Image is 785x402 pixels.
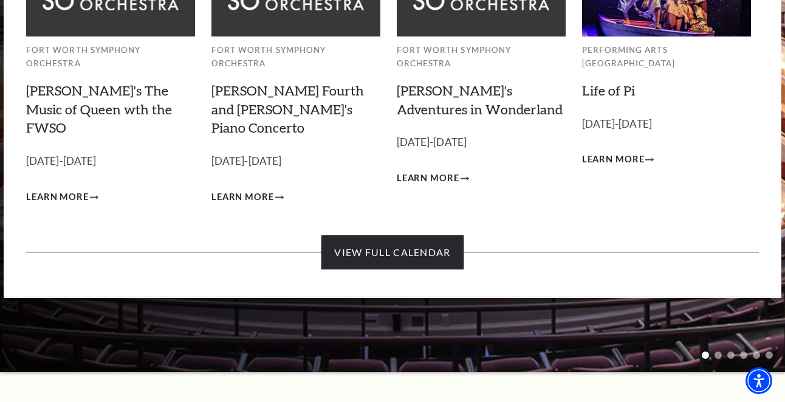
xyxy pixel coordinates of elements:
p: [DATE]-[DATE] [397,134,566,151]
span: Learn More [211,190,274,205]
a: [PERSON_NAME]'s Adventures in Wonderland [397,82,563,117]
p: [DATE]-[DATE] [26,153,195,170]
a: Learn More Windborne's The Music of Queen wth the FWSO [26,190,98,205]
span: Learn More [582,152,645,167]
p: Fort Worth Symphony Orchestra [26,43,195,71]
a: Learn More Life of Pi [582,152,654,167]
p: Performing Arts [GEOGRAPHIC_DATA] [582,43,751,71]
span: Learn More [397,171,459,186]
a: Learn More Brahms Fourth and Grieg's Piano Concerto [211,190,284,205]
a: Learn More Alice's Adventures in Wonderland [397,171,469,186]
div: Accessibility Menu [746,367,772,394]
p: [DATE]-[DATE] [211,153,380,170]
p: Fort Worth Symphony Orchestra [211,43,380,71]
p: Fort Worth Symphony Orchestra [397,43,566,71]
a: [PERSON_NAME] Fourth and [PERSON_NAME]'s Piano Concerto [211,82,364,136]
span: Learn More [26,190,89,205]
a: [PERSON_NAME]'s The Music of Queen wth the FWSO [26,82,172,136]
p: [DATE]-[DATE] [582,116,751,133]
a: Life of Pi [582,82,635,99]
a: View Full Calendar [321,235,463,269]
